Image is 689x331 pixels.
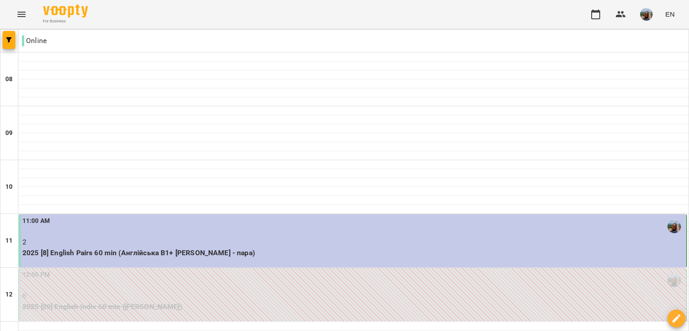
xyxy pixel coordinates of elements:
[640,8,653,21] img: fade860515acdeec7c3b3e8f399b7c1b.jpg
[665,9,675,19] span: EN
[11,4,32,25] button: Menu
[5,182,13,192] h6: 10
[43,18,88,24] span: For Business
[662,6,678,22] button: EN
[22,248,685,258] p: 2025 [8] English Pairs 60 min (Англійська В1+ [PERSON_NAME] - пара)
[22,35,47,46] p: Online
[22,237,685,248] p: 2
[5,290,13,300] h6: 12
[5,236,13,246] h6: 11
[667,220,681,233] img: Лебеденко Катерина (а)
[22,270,50,280] label: 12:00 PM
[43,4,88,17] img: Voopty Logo
[5,128,13,138] h6: 09
[667,274,681,287] img: Лебеденко Катерина (а)
[5,74,13,84] h6: 08
[22,301,685,312] p: 2025 [20] English Indiv 60 min ([PERSON_NAME])
[22,216,50,226] label: 11:00 AM
[22,291,685,301] p: 0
